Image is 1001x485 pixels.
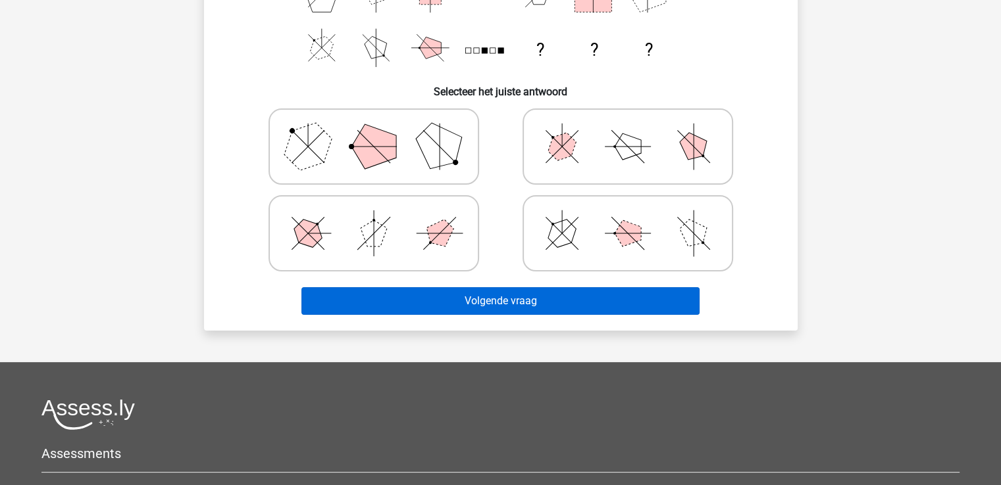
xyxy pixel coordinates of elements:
text: ? [644,40,652,60]
h5: Assessments [41,446,960,461]
text: ? [590,40,598,60]
h6: Selecteer het juiste antwoord [225,75,777,98]
text: ? [536,40,544,60]
button: Volgende vraag [301,287,700,315]
img: Assessly logo [41,399,135,430]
